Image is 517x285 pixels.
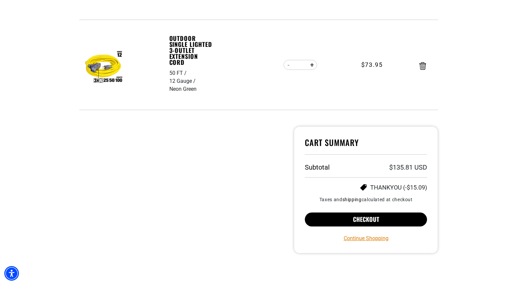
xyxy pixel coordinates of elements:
[294,59,307,71] input: Quantity for Outdoor Single Lighted 3-Outlet Extension Cord
[305,183,427,192] ul: Discount
[419,64,426,68] a: Remove Outdoor Single Lighted 3-Outlet Extension Cord - 50 FT / 12 Gauge / Neon Green
[305,197,427,202] small: Taxes and calculated at checkout
[305,213,427,226] button: Checkout
[82,47,124,88] img: Outdoor Single Lighted 3-Outlet Extension Cord
[344,234,388,242] a: Continue Shopping
[305,183,427,192] li: THANKYOU (-$15.09)
[389,164,427,171] p: $135.81 USD
[342,197,362,202] a: shipping
[169,35,215,65] a: Outdoor Single Lighted 3-Outlet Extension Cord
[4,266,19,281] div: Accessibility Menu
[305,164,330,171] h3: Subtotal
[169,77,197,85] div: 12 Gauge
[361,60,383,69] span: $73.95
[305,137,427,155] h4: Cart Summary
[169,85,197,93] div: Neon Green
[169,69,188,77] div: 50 FT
